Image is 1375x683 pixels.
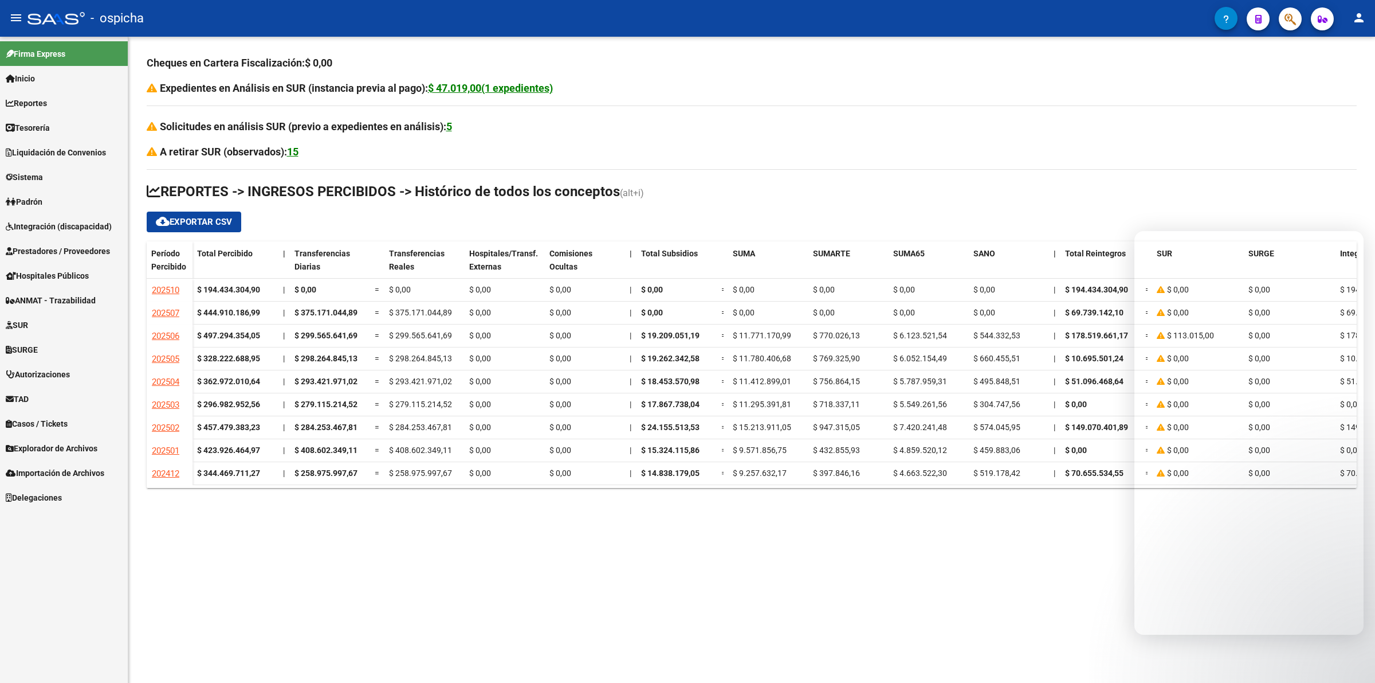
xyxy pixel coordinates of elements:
span: | [630,469,631,478]
span: | [630,446,631,455]
span: Liquidación de Convenios [6,146,106,159]
span: | [283,285,285,294]
strong: $ 194.434.304,90 [197,285,260,294]
span: $ 9.257.632,17 [733,469,787,478]
span: $ 0,00 [469,469,491,478]
strong: Expedientes en Análisis en SUR (instancia previa al pago): [160,82,553,94]
span: $ 0,00 [469,423,491,432]
span: $ 11.295.391,81 [733,400,791,409]
span: $ 0,00 [469,354,491,363]
span: Autorizaciones [6,368,70,381]
iframe: Intercom live chat [1134,231,1364,635]
datatable-header-cell: | [625,241,637,290]
span: = [721,400,726,409]
span: $ 194.434.304,90 [1065,285,1128,294]
button: Exportar CSV [147,212,241,232]
mat-icon: person [1352,11,1366,25]
span: $ 0,00 [549,423,571,432]
span: Hospitales Públicos [6,270,89,282]
span: $ 0,00 [641,285,663,294]
strong: $ 296.982.952,56 [197,400,260,409]
span: $ 375.171.044,89 [294,308,357,317]
span: Tesorería [6,122,50,134]
span: $ 0,00 [733,308,755,317]
span: $ 0,00 [733,285,755,294]
span: Integración (discapacidad) [6,220,112,233]
strong: $ 497.294.354,05 [197,331,260,340]
span: Inicio [6,72,35,85]
span: $ 284.253.467,81 [294,423,357,432]
span: = [375,377,379,386]
span: Exportar CSV [156,217,232,227]
span: | [283,446,285,455]
span: $ 0,00 [973,308,995,317]
span: $ 660.455,51 [973,354,1020,363]
span: Total Subsidios [641,249,698,258]
span: 202504 [152,377,179,387]
span: | [1054,423,1055,432]
span: $ 258.975.997,67 [389,469,452,478]
span: $ 0,00 [294,285,316,294]
datatable-header-cell: | [1049,241,1060,290]
strong: $ 457.479.383,23 [197,423,260,432]
span: $ 0,00 [549,308,571,317]
span: $ 459.883,06 [973,446,1020,455]
span: $ 17.867.738,04 [641,400,700,409]
span: Período Percibido [151,249,186,271]
datatable-header-cell: SUMA [728,241,808,290]
span: $ 293.421.971,02 [389,377,452,386]
span: $ 769.325,90 [813,354,860,363]
span: 202506 [152,331,179,341]
span: $ 178.519.661,17 [1065,331,1128,340]
span: Firma Express [6,48,65,60]
span: = [721,331,726,340]
span: $ 432.855,93 [813,446,860,455]
span: $ 15.213.911,05 [733,423,791,432]
span: | [1054,469,1055,478]
datatable-header-cell: Transferencias Diarias [290,241,370,290]
datatable-header-cell: Total Reintegros [1060,241,1141,290]
span: $ 258.975.997,67 [294,469,357,478]
span: 202501 [152,446,179,456]
span: SANO [973,249,995,258]
strong: $ 328.222.688,95 [197,354,260,363]
span: $ 19.209.051,19 [641,331,700,340]
span: = [721,423,726,432]
span: = [721,285,726,294]
datatable-header-cell: Total Percibido [192,241,278,290]
strong: $ 444.910.186,99 [197,308,260,317]
span: $ 15.324.115,86 [641,446,700,455]
span: $ 0,00 [893,308,915,317]
span: SURGE [6,344,38,356]
strong: Solicitudes en análisis SUR (previo a expedientes en análisis): [160,120,452,132]
datatable-header-cell: SUMA65 [889,241,969,290]
span: $ 51.096.468,64 [1065,377,1123,386]
span: $ 519.178,42 [973,469,1020,478]
mat-icon: menu [9,11,23,25]
span: SUR [6,319,28,331]
span: $ 18.453.570,98 [641,377,700,386]
span: = [375,469,379,478]
span: REPORTES -> INGRESOS PERCIBIDOS -> Histórico de todos los conceptos [147,184,620,200]
span: $ 19.262.342,58 [641,354,700,363]
span: $ 0,00 [641,308,663,317]
span: $ 298.264.845,13 [389,354,452,363]
span: = [375,400,379,409]
span: $ 0,00 [549,446,571,455]
div: 15 [287,144,298,160]
strong: $ 362.972.010,64 [197,377,260,386]
span: $ 0,00 [469,377,491,386]
span: | [1054,331,1055,340]
span: $ 4.859.520,12 [893,446,947,455]
span: | [1054,285,1055,294]
span: $ 284.253.467,81 [389,423,452,432]
span: 202412 [152,469,179,479]
span: $ 11.780.406,68 [733,354,791,363]
span: | [283,249,285,258]
span: $ 7.420.241,48 [893,423,947,432]
span: Total Percibido [197,249,253,258]
span: $ 24.155.513,53 [641,423,700,432]
span: $ 0,00 [469,400,491,409]
span: $ 375.171.044,89 [389,308,452,317]
span: $ 9.571.856,75 [733,446,787,455]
